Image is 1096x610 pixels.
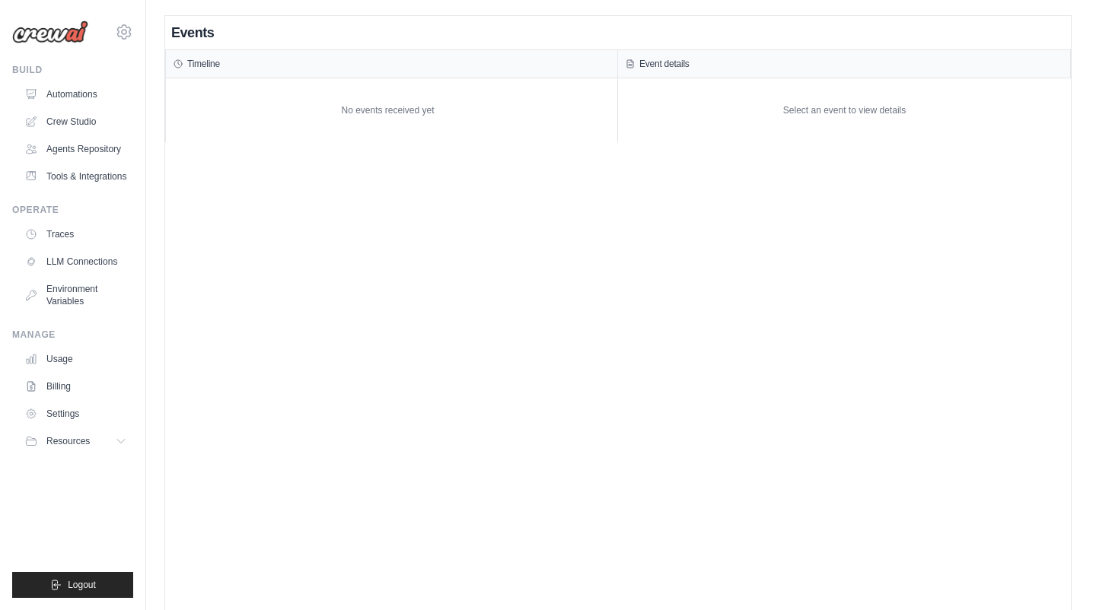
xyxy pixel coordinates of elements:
[18,82,133,106] a: Automations
[171,22,214,43] h2: Events
[12,572,133,598] button: Logout
[187,58,220,70] h3: Timeline
[68,579,96,591] span: Logout
[18,137,133,161] a: Agents Repository
[12,64,133,76] div: Build
[12,329,133,341] div: Manage
[18,110,133,134] a: Crew Studio
[783,104,906,116] div: Select an event to view details
[18,429,133,453] button: Resources
[18,347,133,371] a: Usage
[12,204,133,216] div: Operate
[18,222,133,246] a: Traces
[18,277,133,313] a: Environment Variables
[639,58,690,70] h3: Event details
[18,402,133,426] a: Settings
[18,249,133,274] a: LLM Connections
[166,86,610,135] div: No events received yet
[46,435,90,447] span: Resources
[18,374,133,399] a: Billing
[18,164,133,189] a: Tools & Integrations
[12,21,88,43] img: Logo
